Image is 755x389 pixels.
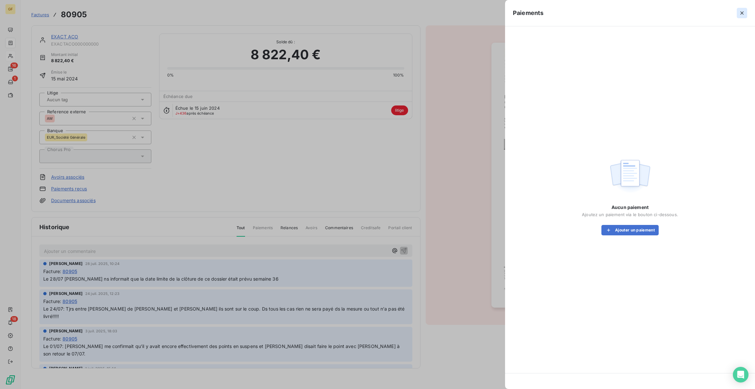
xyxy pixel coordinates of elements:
span: Ajoutez un paiement via le bouton ci-dessous. [582,212,678,217]
h5: Paiements [513,8,543,18]
div: Open Intercom Messenger [733,367,748,382]
span: Aucun paiement [611,204,649,211]
img: empty state [609,156,651,197]
button: Ajouter un paiement [601,225,659,235]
